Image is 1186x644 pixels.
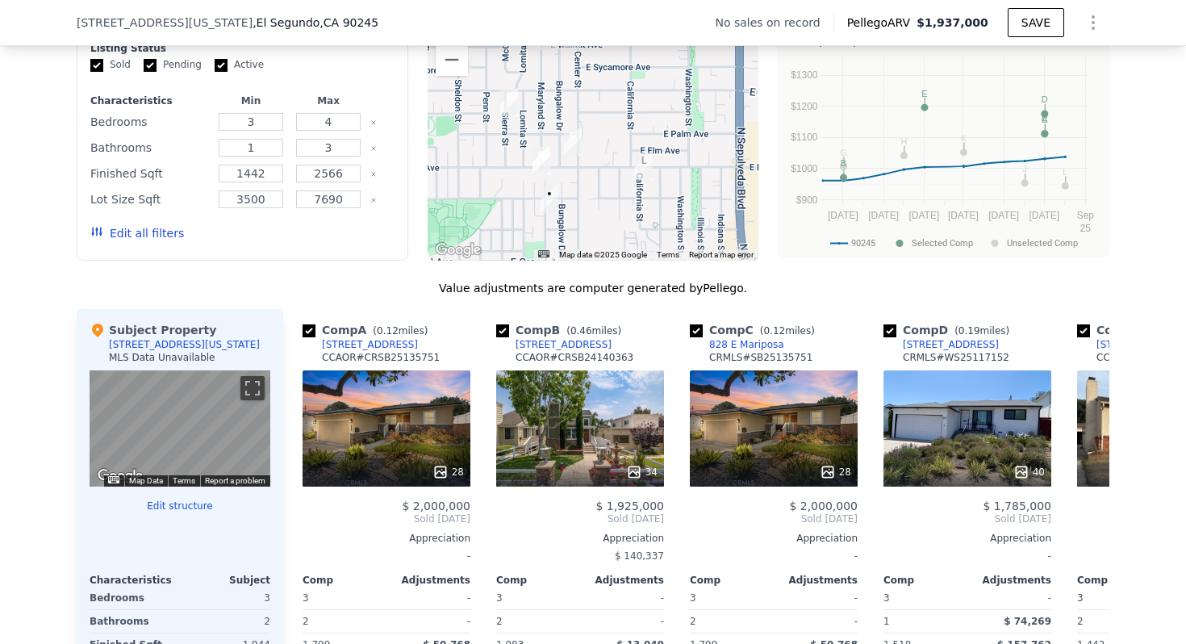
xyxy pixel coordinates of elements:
[538,250,549,257] button: Keyboard shortcuts
[580,574,664,587] div: Adjustments
[496,532,664,545] div: Appreciation
[129,475,163,487] button: Map Data
[90,188,209,211] div: Lot Size Sqft
[90,370,270,487] div: Map
[90,111,209,133] div: Bedrooms
[496,592,503,604] span: 3
[90,322,216,338] div: Subject Property
[253,15,378,31] span: , El Segundo
[690,322,821,338] div: Comp C
[903,338,999,351] div: [STREET_ADDRESS]
[626,464,658,480] div: 34
[436,44,468,76] button: Zoom out
[215,58,264,72] label: Active
[500,89,518,116] div: 730 Sierra St
[205,476,265,485] a: Report a problem
[917,16,988,29] span: $1,937,000
[90,58,131,72] label: Sold
[1029,210,1059,221] text: [DATE]
[90,574,180,587] div: Characteristics
[921,89,927,98] text: E
[322,351,440,364] div: CCAOR # CRSB25135751
[715,15,833,31] div: No sales on record
[883,610,964,633] div: 1
[432,464,464,480] div: 28
[366,325,434,337] span: ( miles)
[303,592,309,604] span: 3
[983,500,1051,512] span: $ 1,785,000
[988,210,1019,221] text: [DATE]
[690,545,858,567] div: -
[912,238,973,249] text: Selected Comp
[303,338,418,351] a: [STREET_ADDRESS]
[109,351,215,364] div: MLS Data Unavailable
[90,610,177,633] div: Bathrooms
[583,587,664,609] div: -
[883,322,1016,338] div: Comp D
[496,322,628,338] div: Comp B
[1008,8,1064,37] button: SAVE
[496,338,612,351] a: [STREET_ADDRESS]
[109,338,260,351] div: [STREET_ADDRESS][US_STATE]
[319,16,378,29] span: , CA 90245
[303,545,470,567] div: -
[1077,592,1084,604] span: 3
[690,338,784,351] a: 828 E Mariposa
[903,351,1009,364] div: CRMLS # WS25117152
[1042,115,1048,124] text: C
[709,351,812,364] div: CRMLS # SB25135751
[90,136,209,159] div: Bathrooms
[690,532,858,545] div: Appreciation
[958,325,980,337] span: 0.19
[791,69,818,81] text: $1300
[961,133,967,143] text: K
[690,610,770,633] div: 2
[386,574,470,587] div: Adjustments
[1022,164,1027,174] text: J
[791,101,818,112] text: $1200
[828,210,858,221] text: [DATE]
[1004,616,1051,627] span: $ 74,269
[560,325,628,337] span: ( miles)
[496,512,664,525] span: Sold [DATE]
[432,240,485,261] img: Google
[370,171,377,178] button: Clear
[90,500,270,512] button: Edit structure
[90,370,270,487] div: Street View
[1080,223,1092,234] text: 25
[90,59,103,72] input: Sold
[77,15,253,31] span: [STREET_ADDRESS][US_STATE]
[532,147,550,174] div: 828 E Mariposa
[240,376,265,400] button: Toggle fullscreen view
[777,610,858,633] div: -
[377,325,399,337] span: 0.12
[841,158,846,168] text: B
[583,610,664,633] div: -
[1007,238,1078,249] text: Unselected Comp
[173,476,195,485] a: Terms (opens in new tab)
[847,15,917,31] span: Pellego ARV
[390,610,470,633] div: -
[1042,94,1048,104] text: D
[690,512,858,525] span: Sold [DATE]
[791,163,818,174] text: $1000
[90,162,209,185] div: Finished Sqft
[559,250,647,259] span: Map data ©2025 Google
[322,338,418,351] div: [STREET_ADDRESS]
[840,148,847,157] text: G
[1063,167,1067,177] text: L
[796,194,818,206] text: $900
[883,545,1051,567] div: -
[564,128,582,156] div: 619 Center St
[948,210,979,221] text: [DATE]
[453,48,471,75] div: 826 Sheldon St
[215,59,228,72] input: Active
[94,466,147,487] a: Open this area in Google Maps (opens a new window)
[90,42,395,55] div: Listing Status
[908,210,939,221] text: [DATE]
[1013,464,1045,480] div: 40
[791,132,818,143] text: $1100
[820,464,851,480] div: 28
[303,532,470,545] div: Appreciation
[883,338,999,351] a: [STREET_ADDRESS]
